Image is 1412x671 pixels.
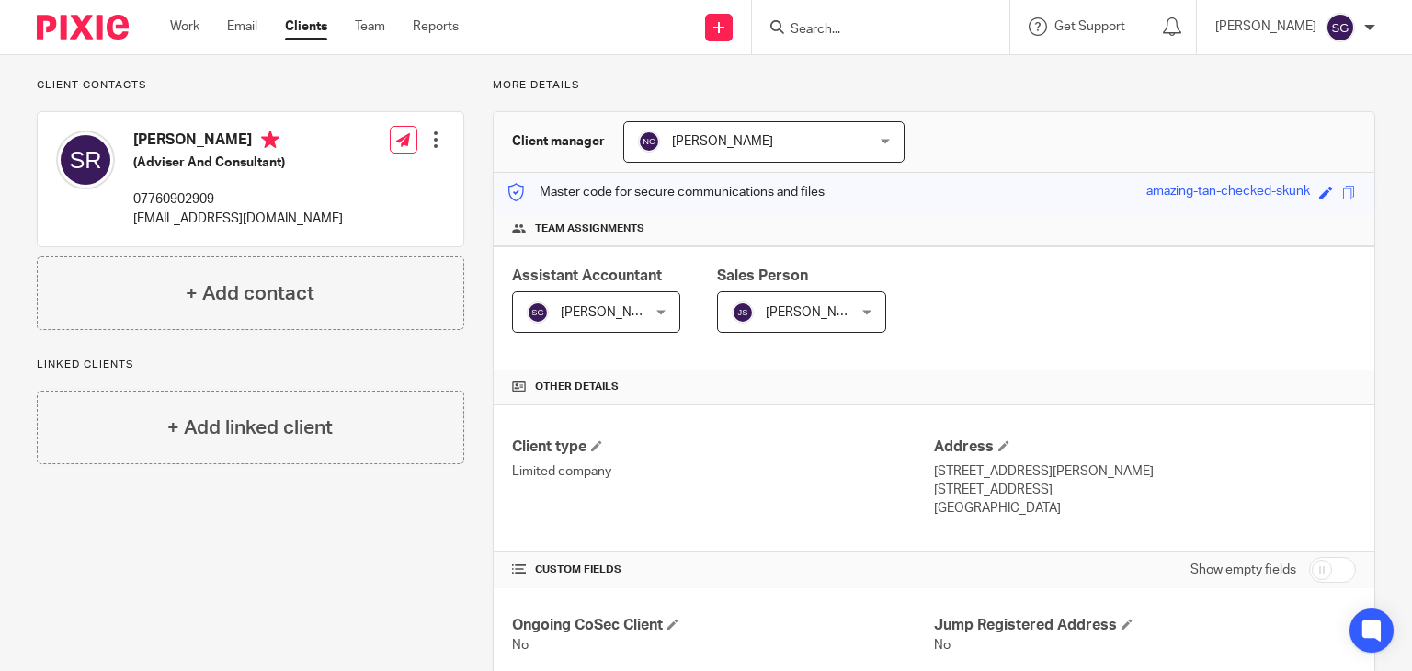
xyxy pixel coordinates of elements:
span: Sales Person [717,268,808,283]
p: 07760902909 [133,190,343,209]
i: Primary [261,131,279,149]
img: svg%3E [56,131,115,189]
span: Get Support [1054,20,1125,33]
h3: Client manager [512,132,605,151]
p: Master code for secure communications and files [507,183,825,201]
span: [PERSON_NAME] [672,135,773,148]
p: [STREET_ADDRESS][PERSON_NAME] [934,462,1356,481]
h4: Jump Registered Address [934,616,1356,635]
h4: Ongoing CoSec Client [512,616,934,635]
span: No [934,639,951,652]
h4: + Add contact [186,279,314,308]
p: Client contacts [37,78,464,93]
a: Reports [413,17,459,36]
h4: Address [934,438,1356,457]
h5: (Adviser And Consultant) [133,154,343,172]
a: Work [170,17,199,36]
p: Linked clients [37,358,464,372]
span: No [512,639,529,652]
div: amazing-tan-checked-skunk [1146,182,1310,203]
img: svg%3E [1326,13,1355,42]
p: Limited company [512,462,934,481]
img: svg%3E [527,301,549,324]
p: More details [493,78,1375,93]
p: [STREET_ADDRESS] [934,481,1356,499]
label: Show empty fields [1190,561,1296,579]
img: svg%3E [732,301,754,324]
span: Other details [535,380,619,394]
p: [EMAIL_ADDRESS][DOMAIN_NAME] [133,210,343,228]
img: svg%3E [638,131,660,153]
p: [GEOGRAPHIC_DATA] [934,499,1356,517]
h4: Client type [512,438,934,457]
h4: [PERSON_NAME] [133,131,343,154]
img: Pixie [37,15,129,40]
span: [PERSON_NAME] [561,306,662,319]
span: Team assignments [535,222,644,236]
p: [PERSON_NAME] [1215,17,1316,36]
span: [PERSON_NAME] [766,306,867,319]
input: Search [789,22,954,39]
a: Clients [285,17,327,36]
span: Assistant Accountant [512,268,662,283]
a: Team [355,17,385,36]
h4: + Add linked client [167,414,333,442]
h4: CUSTOM FIELDS [512,563,934,577]
a: Email [227,17,257,36]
